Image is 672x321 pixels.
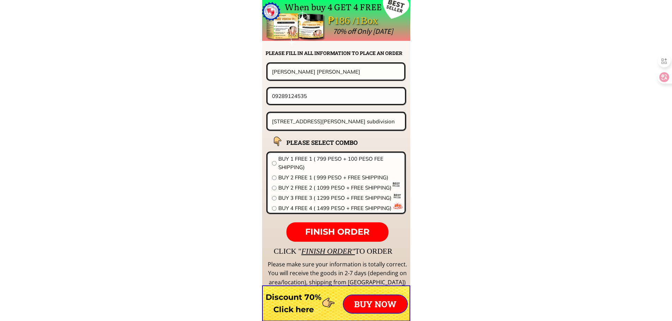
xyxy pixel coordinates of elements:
[267,260,408,287] div: Please make sure your information is totally correct. You will receive the goods in 2-7 days (dep...
[278,204,400,212] span: BUY 4 FREE 4 ( 1499 PESO + FREE SHIPPING)
[328,12,398,29] div: ₱186 /1Box
[270,88,402,104] input: Phone number
[278,194,400,202] span: BUY 3 FREE 3 ( 1299 PESO + FREE SHIPPING)
[305,227,370,237] span: FINISH ORDER
[278,173,400,182] span: BUY 2 FREE 1 ( 999 PESO + FREE SHIPPING)
[274,245,598,257] div: CLICK " TO ORDER
[333,25,551,37] div: 70% off Only [DATE]
[344,295,407,313] p: BUY NOW
[278,155,400,172] span: BUY 1 FREE 1 ( 799 PESO + 100 PESO FEE SHIPPING)
[270,113,403,130] input: Address
[301,247,355,255] span: FINISH ORDER"
[266,49,410,57] h2: PLEASE FILL IN ALL INFORMATION TO PLACE AN ORDER
[278,184,400,192] span: BUY 2 FREE 2 ( 1099 PESO + FREE SHIPPING)
[262,291,325,316] h3: Discount 70% Click here
[286,138,375,147] h2: PLEASE SELECT COMBO
[270,64,402,79] input: Your name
